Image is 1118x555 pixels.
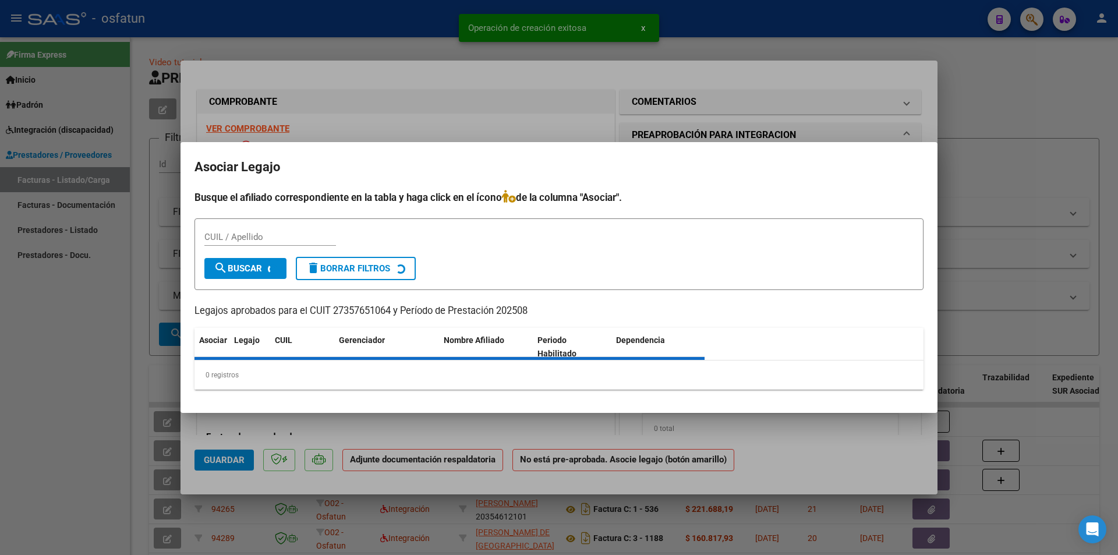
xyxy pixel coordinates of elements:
[194,304,924,319] p: Legajos aprobados para el CUIT 27357651064 y Período de Prestación 202508
[339,335,385,345] span: Gerenciador
[444,335,504,345] span: Nombre Afiliado
[204,258,286,279] button: Buscar
[306,261,320,275] mat-icon: delete
[214,261,228,275] mat-icon: search
[194,360,924,390] div: 0 registros
[439,328,533,366] datatable-header-cell: Nombre Afiliado
[616,335,665,345] span: Dependencia
[194,156,924,178] h2: Asociar Legajo
[334,328,439,366] datatable-header-cell: Gerenciador
[296,257,416,280] button: Borrar Filtros
[229,328,270,366] datatable-header-cell: Legajo
[533,328,611,366] datatable-header-cell: Periodo Habilitado
[194,190,924,205] h4: Busque el afiliado correspondiente en la tabla y haga click en el ícono de la columna "Asociar".
[199,335,227,345] span: Asociar
[270,328,334,366] datatable-header-cell: CUIL
[275,335,292,345] span: CUIL
[611,328,705,366] datatable-header-cell: Dependencia
[1078,515,1106,543] div: Open Intercom Messenger
[194,328,229,366] datatable-header-cell: Asociar
[214,263,262,274] span: Buscar
[306,263,390,274] span: Borrar Filtros
[537,335,576,358] span: Periodo Habilitado
[234,335,260,345] span: Legajo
